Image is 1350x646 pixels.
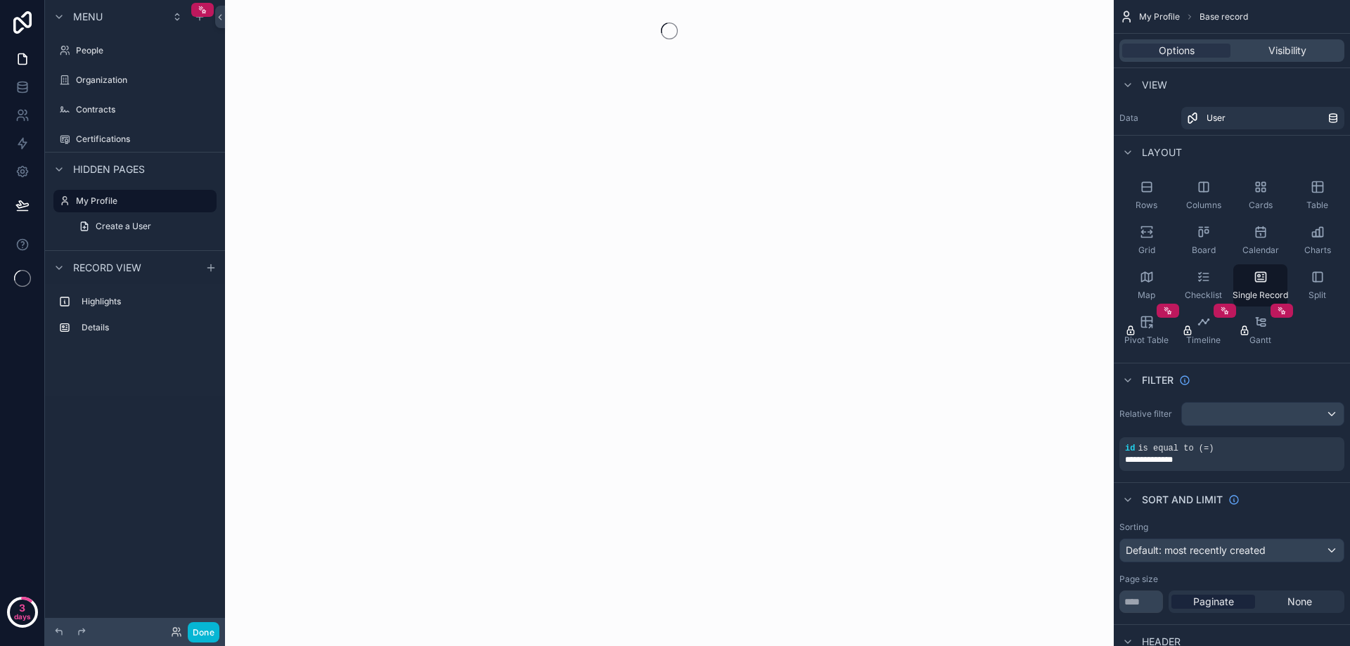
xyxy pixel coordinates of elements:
span: Pivot Table [1124,335,1169,346]
span: Default: most recently created [1126,544,1266,556]
label: Organization [76,75,214,86]
button: Charts [1290,219,1344,261]
button: Pivot Table [1119,309,1174,351]
label: Details [82,322,211,333]
button: Board [1176,219,1230,261]
span: Menu [73,10,103,24]
div: scrollable content [45,284,225,353]
span: Columns [1186,200,1221,211]
button: Columns [1176,174,1230,217]
span: Map [1138,290,1155,301]
button: Table [1290,174,1344,217]
button: Map [1119,264,1174,306]
label: People [76,45,214,56]
span: Create a User [96,221,151,232]
span: is equal to (=) [1138,444,1214,453]
span: Hidden pages [73,162,145,176]
label: Sorting [1119,522,1148,533]
label: Contracts [76,104,214,115]
label: Page size [1119,574,1158,585]
span: Calendar [1242,245,1279,256]
span: Options [1159,44,1195,58]
span: id [1125,444,1135,453]
button: Grid [1119,219,1174,261]
a: Certifications [53,128,217,150]
button: Gantt [1233,309,1287,351]
button: Split [1290,264,1344,306]
span: Timeline [1186,335,1221,346]
label: Highlights [82,296,211,307]
button: Calendar [1233,219,1287,261]
a: Contracts [53,98,217,121]
span: Split [1309,290,1326,301]
p: days [14,607,31,626]
label: My Profile [76,195,208,207]
span: Base record [1200,11,1248,22]
span: None [1287,595,1312,609]
a: Organization [53,69,217,91]
label: Data [1119,112,1176,124]
span: Record view [73,261,141,275]
span: Filter [1142,373,1174,387]
span: Sort And Limit [1142,493,1223,507]
button: Cards [1233,174,1287,217]
button: Checklist [1176,264,1230,306]
p: 3 [19,601,25,615]
span: My Profile [1139,11,1180,22]
a: Create a User [70,215,217,238]
button: Rows [1119,174,1174,217]
a: My Profile [53,190,217,212]
span: Table [1306,200,1328,211]
label: Relative filter [1119,408,1176,420]
span: Paginate [1193,595,1234,609]
span: Layout [1142,146,1182,160]
span: User [1207,112,1226,124]
label: Certifications [76,134,214,145]
span: Gantt [1249,335,1271,346]
button: Single Record [1233,264,1287,306]
span: Single Record [1233,290,1288,301]
button: Default: most recently created [1119,538,1344,562]
span: View [1142,78,1167,92]
span: Checklist [1185,290,1222,301]
span: Visibility [1268,44,1306,58]
a: People [53,39,217,62]
button: Timeline [1176,309,1230,351]
span: Grid [1138,245,1155,256]
a: User [1181,107,1344,129]
button: Done [188,622,219,642]
span: Cards [1249,200,1273,211]
span: Charts [1304,245,1331,256]
span: Rows [1136,200,1157,211]
span: Board [1192,245,1216,256]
